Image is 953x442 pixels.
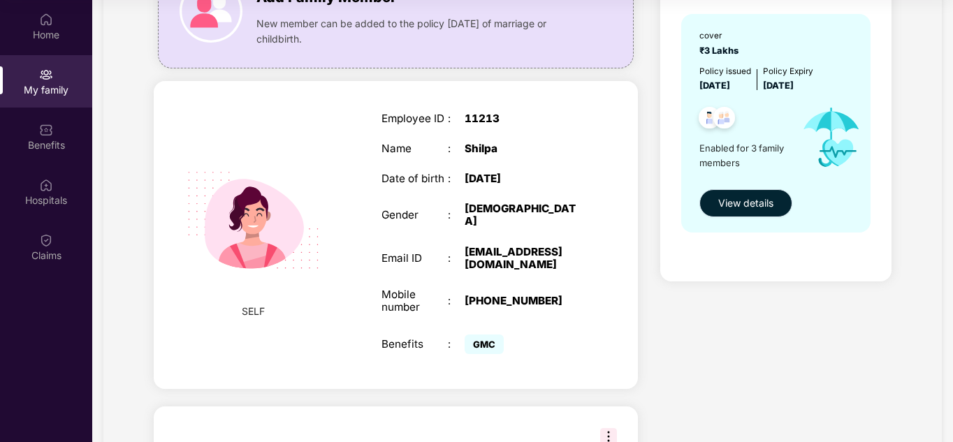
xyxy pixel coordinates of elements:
div: Employee ID [381,112,449,125]
img: svg+xml;base64,PHN2ZyB4bWxucz0iaHR0cDovL3d3dy53My5vcmcvMjAwMC9zdmciIHdpZHRoPSI0OC45NDMiIGhlaWdodD... [707,103,741,137]
div: : [448,338,465,351]
span: GMC [465,334,504,354]
img: svg+xml;base64,PHN2ZyB3aWR0aD0iMjAiIGhlaWdodD0iMjAiIHZpZXdCb3g9IjAgMCAyMCAyMCIgZmlsbD0ibm9uZSIgeG... [39,68,53,82]
img: svg+xml;base64,PHN2ZyBpZD0iQ2xhaW0iIHhtbG5zPSJodHRwOi8vd3d3LnczLm9yZy8yMDAwL3N2ZyIgd2lkdGg9IjIwIi... [39,233,53,247]
div: : [448,209,465,221]
div: Benefits [381,338,449,351]
img: icon [790,93,872,182]
div: [DEMOGRAPHIC_DATA] [465,202,581,228]
div: Policy issued [699,65,751,78]
div: Date of birth [381,172,449,185]
span: Enabled for 3 family members [699,141,790,170]
span: [DATE] [763,80,794,91]
div: : [448,295,465,307]
span: ₹3 Lakhs [699,45,743,56]
div: cover [699,29,743,43]
div: Shilpa [465,142,581,155]
div: Name [381,142,449,155]
img: svg+xml;base64,PHN2ZyB4bWxucz0iaHR0cDovL3d3dy53My5vcmcvMjAwMC9zdmciIHdpZHRoPSIyMjQiIGhlaWdodD0iMT... [170,137,337,304]
div: [DATE] [465,172,581,185]
button: View details [699,189,792,217]
div: Gender [381,209,449,221]
div: : [448,172,465,185]
div: [PHONE_NUMBER] [465,295,581,307]
span: New member can be added to the policy [DATE] of marriage or childbirth. [256,16,581,47]
div: : [448,252,465,265]
div: Policy Expiry [763,65,813,78]
div: Email ID [381,252,449,265]
div: : [448,112,465,125]
span: [DATE] [699,80,730,91]
img: svg+xml;base64,PHN2ZyBpZD0iSG9zcGl0YWxzIiB4bWxucz0iaHR0cDovL3d3dy53My5vcmcvMjAwMC9zdmciIHdpZHRoPS... [39,178,53,192]
img: svg+xml;base64,PHN2ZyBpZD0iSG9tZSIgeG1sbnM9Imh0dHA6Ly93d3cudzMub3JnLzIwMDAvc3ZnIiB3aWR0aD0iMjAiIG... [39,13,53,27]
img: svg+xml;base64,PHN2ZyBpZD0iQmVuZWZpdHMiIHhtbG5zPSJodHRwOi8vd3d3LnczLm9yZy8yMDAwL3N2ZyIgd2lkdGg9Ij... [39,123,53,137]
span: View details [718,196,773,211]
div: : [448,142,465,155]
div: [EMAIL_ADDRESS][DOMAIN_NAME] [465,246,581,271]
div: Mobile number [381,288,449,314]
div: 11213 [465,112,581,125]
span: SELF [242,304,265,319]
img: svg+xml;base64,PHN2ZyB4bWxucz0iaHR0cDovL3d3dy53My5vcmcvMjAwMC9zdmciIHdpZHRoPSI0OC45NDMiIGhlaWdodD... [692,103,727,137]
